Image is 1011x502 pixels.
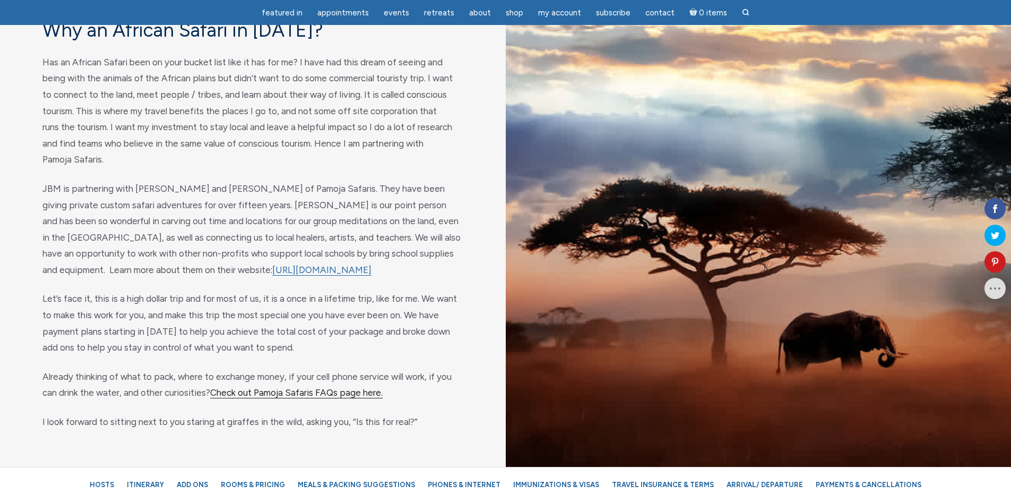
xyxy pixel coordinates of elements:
span: About [469,8,491,18]
p: Let’s face it, this is a high dollar trip and for most of us, it is a once in a lifetime trip, li... [42,291,463,355]
a: Payments & Cancellations [810,475,927,494]
a: Events [377,3,416,23]
a: Immunizations & Visas [508,475,604,494]
a: Shop [499,3,530,23]
i: Cart [689,8,699,18]
a: Subscribe [590,3,637,23]
span: My Account [538,8,581,18]
a: featured in [255,3,309,23]
p: Has an African Safari been on your bucket list like it has for me? I have had this dream of seein... [42,54,463,168]
span: 0 [989,181,1006,191]
a: Itinerary [122,475,169,494]
p: Already thinking of what to pack, where to exchange money, if your cell phone service will work, ... [42,369,463,401]
span: Events [384,8,409,18]
a: Travel Insurance & Terms [607,475,719,494]
a: Hosts [84,475,119,494]
a: Retreats [418,3,461,23]
a: Check out Pamoja Safaris FAQs page here. [210,387,383,398]
span: featured in [262,8,303,18]
a: Add Ons [171,475,213,494]
a: Meals & Packing Suggestions [292,475,420,494]
a: Rooms & Pricing [215,475,290,494]
span: Shop [506,8,523,18]
p: JBM is partnering with [PERSON_NAME] and [PERSON_NAME] of Pamoja Safaris. They have been giving p... [42,181,463,278]
a: Cart0 items [683,2,734,23]
a: Arrival/ Departure [721,475,808,494]
p: I look forward to sitting next to you staring at giraffes in the wild, asking you, “Is this for r... [42,414,463,430]
span: 0 items [699,9,727,17]
a: My Account [532,3,587,23]
span: Shares [989,191,1006,196]
a: Appointments [311,3,375,23]
a: [URL][DOMAIN_NAME] [272,265,371,276]
a: Contact [639,3,681,23]
a: Phones & Internet [422,475,506,494]
span: Appointments [317,8,369,18]
h3: Why an African Safari in [DATE]? [42,19,463,41]
span: Retreats [424,8,454,18]
span: Subscribe [596,8,630,18]
a: About [463,3,497,23]
span: Contact [645,8,675,18]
